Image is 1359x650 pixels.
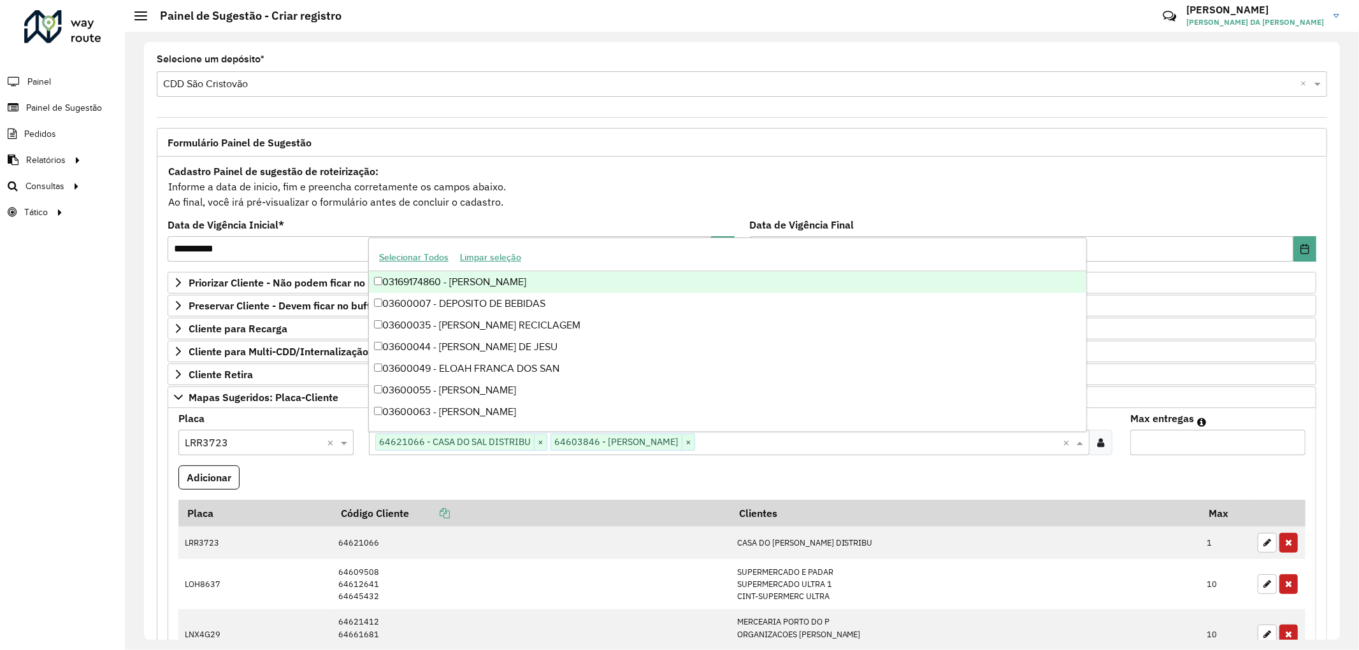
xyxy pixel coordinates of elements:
th: Código Cliente [332,500,730,526]
ng-dropdown-panel: Options list [368,237,1087,432]
a: Preservar Cliente - Devem ficar no buffer, não roteirizar [168,295,1316,316]
span: Cliente para Recarga [189,323,287,334]
td: 64621066 [332,526,730,560]
div: Informe a data de inicio, fim e preencha corretamente os campos abaixo. Ao final, você irá pré-vi... [168,163,1316,210]
div: 03600035 - [PERSON_NAME] RECICLAGEM [369,314,1086,336]
em: Máximo de clientes que serão colocados na mesma rota com os clientes informados [1197,417,1206,427]
button: Limpar seleção [454,248,527,267]
td: LRR3723 [178,526,332,560]
a: Cliente para Recarga [168,318,1316,339]
button: Choose Date [1293,236,1316,262]
a: Cliente para Multi-CDD/Internalização [168,341,1316,362]
span: 64603846 - [PERSON_NAME] [551,434,682,449]
label: Data de Vigência Inicial [168,217,284,232]
div: 03600137 - SHIRLEI DA [369,423,1086,444]
span: Clear all [1300,76,1311,92]
div: 03169174860 - [PERSON_NAME] [369,271,1086,293]
td: CASA DO [PERSON_NAME] DISTRIBU [730,526,1200,560]
td: 1 [1200,526,1251,560]
div: 03600063 - [PERSON_NAME] [369,401,1086,423]
a: Mapas Sugeridos: Placa-Cliente [168,386,1316,408]
strong: Cadastro Painel de sugestão de roteirização: [168,165,378,178]
button: Adicionar [178,465,240,490]
label: Placa [178,411,205,426]
th: Max [1200,500,1251,526]
div: 03600007 - DEPOSITO DE BEBIDAS [369,293,1086,314]
span: Cliente Retira [189,369,253,379]
span: × [534,435,547,450]
span: Tático [24,206,48,219]
th: Clientes [730,500,1200,526]
td: 64609508 64612641 64645432 [332,559,730,609]
span: Painel de Sugestão [26,101,102,115]
label: Selecione um depósito [157,52,264,67]
span: Relatórios [26,153,66,167]
span: Clear all [327,435,338,450]
span: Mapas Sugeridos: Placa-Cliente [189,392,338,402]
span: Cliente para Multi-CDD/Internalização [189,346,368,357]
span: Pedidos [24,127,56,141]
span: Preservar Cliente - Devem ficar no buffer, não roteirizar [189,300,448,311]
span: Formulário Painel de Sugestão [168,138,312,148]
div: 03600049 - ELOAH FRANCA DOS SAN [369,358,1086,379]
td: 10 [1200,559,1251,609]
span: × [682,435,694,450]
th: Placa [178,500,332,526]
a: Copiar [409,507,450,519]
label: Max entregas [1130,411,1194,426]
h3: [PERSON_NAME] [1186,4,1324,16]
td: SUPERMERCADO E PADAR SUPERMERCADO ULTRA 1 CINT-SUPERMERC ULTRA [730,559,1200,609]
span: Priorizar Cliente - Não podem ficar no buffer [189,278,397,288]
button: Choose Date [711,236,734,262]
h2: Painel de Sugestão - Criar registro [147,9,342,23]
span: Consultas [25,180,64,193]
span: 64621066 - CASA DO SAL DISTRIBU [376,434,534,449]
a: Contato Rápido [1156,3,1183,30]
span: Clear all [1063,435,1074,450]
a: Cliente Retira [168,364,1316,385]
button: Selecionar Todos [373,248,454,267]
a: Priorizar Cliente - Não podem ficar no buffer [168,272,1316,293]
label: Data de Vigência Final [750,217,854,232]
div: 03600055 - [PERSON_NAME] [369,379,1086,401]
td: LOH8637 [178,559,332,609]
span: Painel [27,75,51,88]
span: [PERSON_NAME] DA [PERSON_NAME] [1186,17,1324,28]
div: 03600044 - [PERSON_NAME] DE JESU [369,336,1086,358]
